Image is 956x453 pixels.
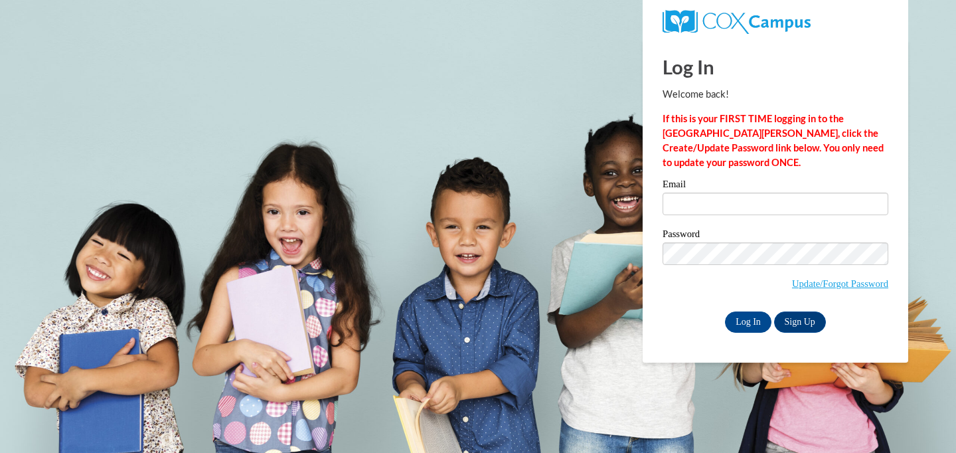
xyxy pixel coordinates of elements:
h1: Log In [663,53,888,80]
label: Password [663,229,888,242]
p: Welcome back! [663,87,888,102]
input: Log In [725,312,771,333]
strong: If this is your FIRST TIME logging in to the [GEOGRAPHIC_DATA][PERSON_NAME], click the Create/Upd... [663,113,884,168]
a: Sign Up [774,312,826,333]
a: COX Campus [663,15,811,27]
a: Update/Forgot Password [792,278,888,289]
img: COX Campus [663,10,811,34]
label: Email [663,179,888,193]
